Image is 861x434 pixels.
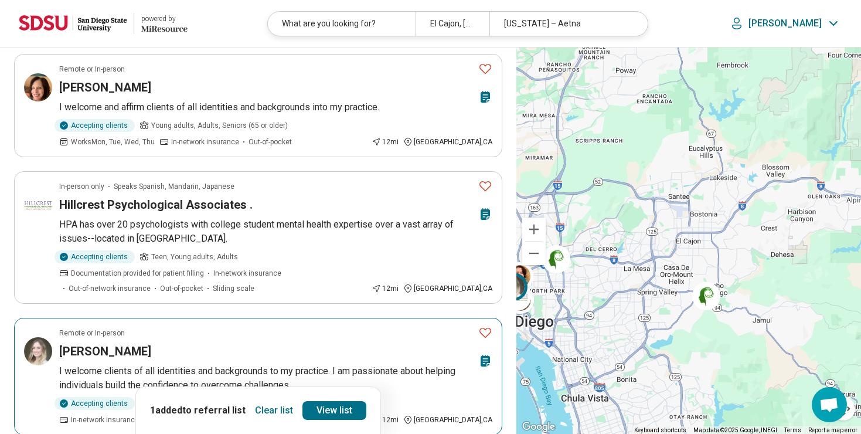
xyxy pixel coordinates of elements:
[249,137,292,147] span: Out-of-pocket
[372,137,399,147] div: 12 mi
[114,181,234,192] span: Speaks Spanish, Mandarin, Japanese
[151,252,238,262] span: Teen, Young adults, Adults
[71,137,155,147] span: Works Mon, Tue, Wed, Thu
[59,364,492,392] p: I welcome clients of all identities and backgrounds to my practice. I am passionate about helping...
[151,120,288,131] span: Young adults, Adults, Seniors (65 or older)
[403,137,492,147] div: [GEOGRAPHIC_DATA] , CA
[372,283,399,294] div: 12 mi
[141,13,188,24] div: powered by
[489,12,637,36] div: [US_STATE] – Aetna
[59,328,125,338] p: Remote or In-person
[59,181,104,192] p: In-person only
[55,119,135,132] div: Accepting clients
[474,321,497,345] button: Favorite
[474,57,497,81] button: Favorite
[55,250,135,263] div: Accepting clients
[182,405,246,416] span: to referral list
[268,12,416,36] div: What are you looking for?
[302,401,366,420] a: View list
[19,9,127,38] img: San Diego State University
[403,415,492,425] div: [GEOGRAPHIC_DATA] , CA
[522,218,546,241] button: Zoom in
[784,427,801,433] a: Terms
[59,196,253,213] h3: Hillcrest Psychological Associates .
[150,404,246,418] p: 1 added
[372,415,399,425] div: 12 mi
[59,64,125,74] p: Remote or In-person
[71,268,204,279] span: Documentation provided for patient filling
[160,283,203,294] span: Out-of-pocket
[693,427,777,433] span: Map data ©2025 Google, INEGI
[19,9,188,38] a: San Diego State Universitypowered by
[59,343,151,360] h3: [PERSON_NAME]
[55,397,135,410] div: Accepting clients
[250,401,298,420] button: Clear list
[403,283,492,294] div: [GEOGRAPHIC_DATA] , CA
[522,242,546,265] button: Zoom out
[69,283,151,294] span: Out-of-network insurance
[213,268,281,279] span: In-network insurance
[812,387,847,422] a: Open chat
[171,137,239,147] span: In-network insurance
[59,218,492,246] p: HPA has over 20 psychologists with college student mental health expertise over a vast array of i...
[748,18,822,29] p: [PERSON_NAME]
[474,174,497,198] button: Favorite
[416,12,489,36] div: El Cajon, [GEOGRAPHIC_DATA]
[59,79,151,96] h3: [PERSON_NAME]
[808,427,857,433] a: Report a map error
[71,415,139,425] span: In-network insurance
[213,283,254,294] span: Sliding scale
[59,100,492,114] p: I welcome and affirm clients of all identities and backgrounds into my practice.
